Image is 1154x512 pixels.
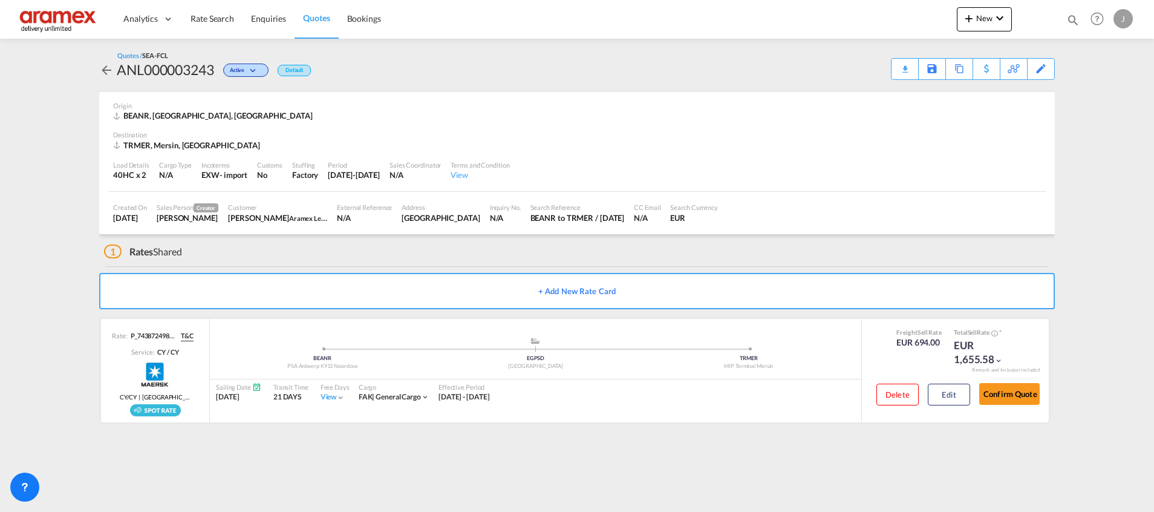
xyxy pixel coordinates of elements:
[104,245,182,258] div: Shared
[251,13,286,24] span: Enquiries
[962,13,1007,23] span: New
[99,273,1055,309] button: + Add New Rate Card
[898,59,912,70] div: Quote PDF is not available at this time
[113,101,1041,110] div: Origin
[359,392,376,401] span: FAK
[140,359,170,390] img: Maersk Spot
[490,212,521,223] div: N/A
[223,64,269,77] div: Change Status Here
[130,404,181,416] div: Rollable available
[372,392,374,401] span: |
[142,393,191,401] span: NORTH SEA
[154,347,178,356] div: CY / CY
[257,169,282,180] div: No
[159,169,192,180] div: N/A
[321,392,345,402] div: Viewicon-chevron-down
[336,393,345,402] md-icon: icon-chevron-down
[113,140,263,151] div: TRMER, Mersin, Asia Pacific
[402,212,480,223] div: Lebanon
[120,393,137,401] span: CY/CY
[954,338,1014,367] div: EUR 1,655.58
[530,212,625,223] div: BEANR to TRMER / 8 Oct 2025
[490,203,521,212] div: Inquiry No.
[337,212,392,223] div: N/A
[252,382,261,392] md-icon: Schedules Available
[292,160,318,169] div: Stuffing
[228,212,327,223] div: Farid Kachouh
[1087,8,1107,29] span: Help
[321,382,350,392] div: Free Days
[112,331,128,341] span: Rate:
[634,203,660,212] div: CC Email
[131,347,154,356] span: Service:
[18,5,100,33] img: dca169e0c7e311edbe1137055cab269e.png
[292,169,318,180] div: Factory Stuffing
[402,203,480,212] div: Address
[438,392,490,401] span: [DATE] - [DATE]
[979,383,1040,405] button: Confirm Quote
[1113,9,1133,28] div: J
[328,160,380,169] div: Period
[928,384,970,405] button: Edit
[451,160,509,169] div: Terms and Condition
[429,355,642,363] div: EGPSD
[1066,13,1080,31] div: icon-magnify
[99,63,114,77] md-icon: icon-arrow-left
[962,11,976,25] md-icon: icon-plus 400-fg
[1066,13,1080,27] md-icon: icon-magnify
[642,363,855,370] div: MIP Terminal Mersin
[137,393,142,401] span: |
[130,404,181,416] img: Spot_rate_rollable_v2.png
[247,68,262,74] md-icon: icon-chevron-down
[104,245,122,258] span: 1
[216,382,261,392] div: Sailing Date
[390,169,441,180] div: N/A
[303,13,330,23] span: Quotes
[421,393,429,401] md-icon: icon-chevron-down
[429,363,642,370] div: [GEOGRAPHIC_DATA]
[99,60,117,79] div: icon-arrow-left
[347,13,381,24] span: Bookings
[968,329,977,336] span: Sell
[159,160,192,169] div: Cargo Type
[634,212,660,223] div: N/A
[220,169,247,180] div: - import
[438,392,490,402] div: 10 Oct 2025 - 10 Oct 2025
[390,160,441,169] div: Sales Coordinator
[670,212,718,223] div: EUR
[919,59,945,79] div: Save As Template
[642,355,855,363] div: TRMER
[113,160,149,169] div: Load Details
[918,329,928,336] span: Sell
[898,61,912,70] md-icon: icon-download
[113,203,147,212] div: Created On
[896,328,942,336] div: Freight Rate
[191,13,234,24] span: Rate Search
[216,392,261,402] div: [DATE]
[1087,8,1113,30] div: Help
[994,356,1003,365] md-icon: icon-chevron-down
[359,382,429,392] div: Cargo
[670,203,718,212] div: Search Currency
[451,169,509,180] div: View
[123,111,313,120] span: BEANR, [GEOGRAPHIC_DATA], [GEOGRAPHIC_DATA]
[957,7,1012,31] button: icon-plus 400-fgNewicon-chevron-down
[201,160,247,169] div: Incoterms
[876,384,919,405] button: Delete
[273,382,308,392] div: Transit Time
[113,212,147,223] div: 8 Oct 2025
[963,367,1049,373] div: Remark and Inclusion included
[128,331,176,341] div: P_7438724988_P01n201f0
[117,60,214,79] div: ANL000003243
[142,51,168,59] span: SEA-FCL
[896,336,942,349] div: EUR 694.00
[113,110,316,121] div: BEANR, Antwerp, Europe
[989,329,998,338] button: Spot Rates are dynamic & can fluctuate with time
[954,328,1014,338] div: Total Rate
[113,130,1041,139] div: Destination
[194,203,218,212] span: Creator
[123,13,158,25] span: Analytics
[117,51,168,60] div: Quotes /SEA-FCL
[998,329,1002,336] span: Subject to Remarks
